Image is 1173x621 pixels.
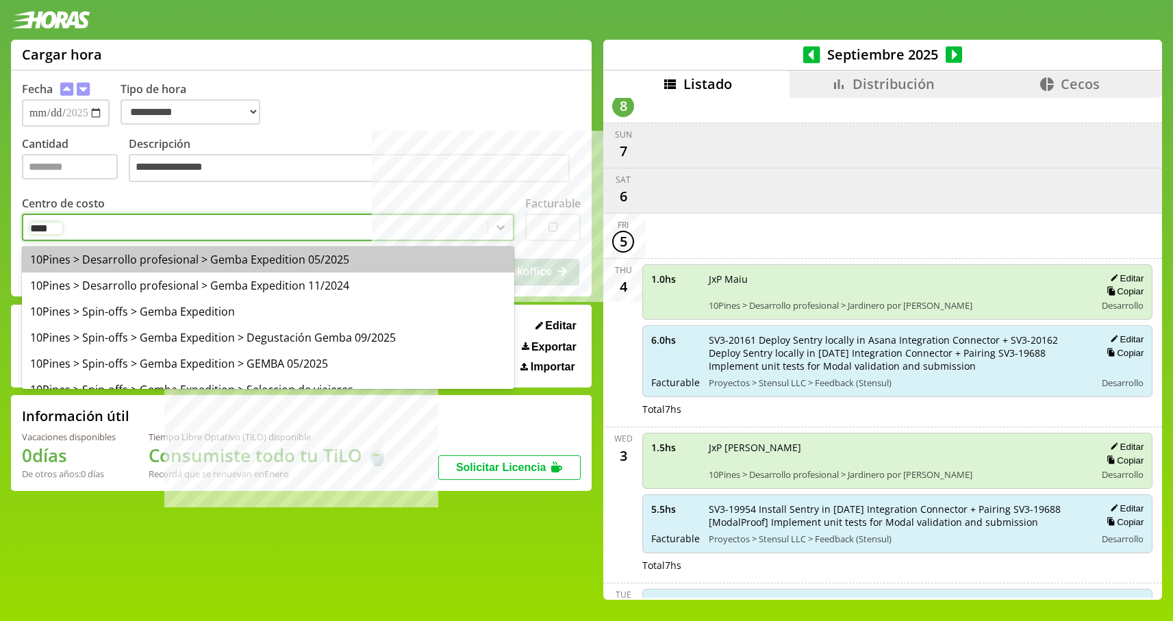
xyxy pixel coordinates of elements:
[616,174,631,186] div: Sat
[1106,441,1144,453] button: Editar
[612,186,634,207] div: 6
[22,325,514,351] div: 10Pines > Spin-offs > Gemba Expedition > Degustación Gemba 09/2025
[615,129,632,140] div: Sun
[531,341,577,353] span: Exportar
[612,140,634,162] div: 7
[612,231,634,253] div: 5
[1102,299,1144,312] span: Desarrollo
[709,533,1086,545] span: Proyectos > Stensul LLC > Feedback (Stensul)
[22,196,105,211] label: Centro de costo
[1102,455,1144,466] button: Copiar
[129,154,570,183] textarea: Descripción
[22,351,514,377] div: 10Pines > Spin-offs > Gemba Expedition > GEMBA 05/2025
[1102,377,1144,389] span: Desarrollo
[615,264,632,276] div: Thu
[612,276,634,298] div: 4
[618,219,629,231] div: Fri
[11,11,90,29] img: logotipo
[545,320,576,332] span: Editar
[709,333,1086,372] span: SV3-20161 Deploy Sentry locally in Asana Integration Connector + SV3-20162 Deploy Sentry locally ...
[525,196,581,211] label: Facturable
[22,299,514,325] div: 10Pines > Spin-offs > Gemba Expedition
[22,81,53,97] label: Fecha
[264,468,289,480] b: Enero
[1106,597,1144,609] button: Editar
[1102,468,1144,481] span: Desarrollo
[22,154,118,179] input: Cantidad
[149,443,388,468] h1: Consumiste todo tu TiLO 🍵
[518,340,581,354] button: Exportar
[642,559,1152,572] div: Total 7 hs
[121,99,260,125] select: Tipo de hora
[1061,75,1100,93] span: Cecos
[853,75,935,93] span: Distribución
[438,455,581,480] button: Solicitar Licencia
[1102,516,1144,528] button: Copiar
[1102,347,1144,359] button: Copiar
[709,503,1086,529] span: SV3-19954 Install Sentry in [DATE] Integration Connector + Pairing SV3-19688 [ModalProof] Impleme...
[642,403,1152,416] div: Total 7 hs
[612,444,634,466] div: 3
[22,246,514,273] div: 10Pines > Desarrollo profesional > Gemba Expedition 05/2025
[1106,333,1144,345] button: Editar
[22,431,116,443] div: Vacaciones disponibles
[616,589,631,600] div: Tue
[709,441,1086,454] span: JxP [PERSON_NAME]
[651,597,700,610] span: 7.0 hs
[651,503,699,516] span: 5.5 hs
[683,75,732,93] span: Listado
[820,45,946,64] span: Septiembre 2025
[651,333,699,346] span: 6.0 hs
[709,597,1086,610] span: SV3-19953 Install Sentry in Asana Integration Connector + Planning
[22,407,129,425] h2: Información útil
[651,376,699,389] span: Facturable
[612,95,634,117] div: 8
[603,98,1162,598] div: scrollable content
[709,273,1086,286] span: JxP Maiu
[121,81,271,127] label: Tipo de hora
[129,136,581,186] label: Descripción
[149,468,388,480] div: Recordá que se renuevan en
[22,468,116,480] div: De otros años: 0 días
[709,468,1086,481] span: 10Pines > Desarrollo profesional > Jardinero por [PERSON_NAME]
[709,377,1086,389] span: Proyectos > Stensul LLC > Feedback (Stensul)
[1106,273,1144,284] button: Editar
[614,433,633,444] div: Wed
[22,273,514,299] div: 10Pines > Desarrollo profesional > Gemba Expedition 11/2024
[1102,533,1144,545] span: Desarrollo
[651,532,699,545] span: Facturable
[1102,286,1144,297] button: Copiar
[651,273,699,286] span: 1.0 hs
[456,461,546,473] span: Solicitar Licencia
[22,45,102,64] h1: Cargar hora
[22,136,129,186] label: Cantidad
[531,361,575,373] span: Importar
[709,299,1086,312] span: 10Pines > Desarrollo profesional > Jardinero por [PERSON_NAME]
[651,441,699,454] span: 1.5 hs
[149,431,388,443] div: Tiempo Libre Optativo (TiLO) disponible
[531,319,581,333] button: Editar
[1106,503,1144,514] button: Editar
[22,377,514,403] div: 10Pines > Spin-offs > Gemba Expedition > Seleccion de viajeres
[22,443,116,468] h1: 0 días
